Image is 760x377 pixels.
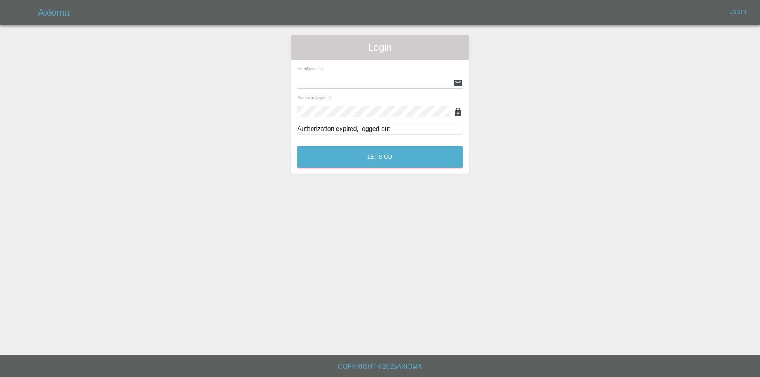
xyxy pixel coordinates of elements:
span: Login [297,41,463,54]
small: (required) [308,67,323,71]
h5: Axioma [38,6,70,19]
button: Let's Go [297,146,463,168]
span: Password [297,95,331,100]
span: Email [297,66,323,71]
a: Login [725,6,750,19]
small: (required) [316,96,331,100]
h6: Copyright © 2025 Axioma [6,361,754,372]
div: Authorization expired, logged out [297,124,463,134]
